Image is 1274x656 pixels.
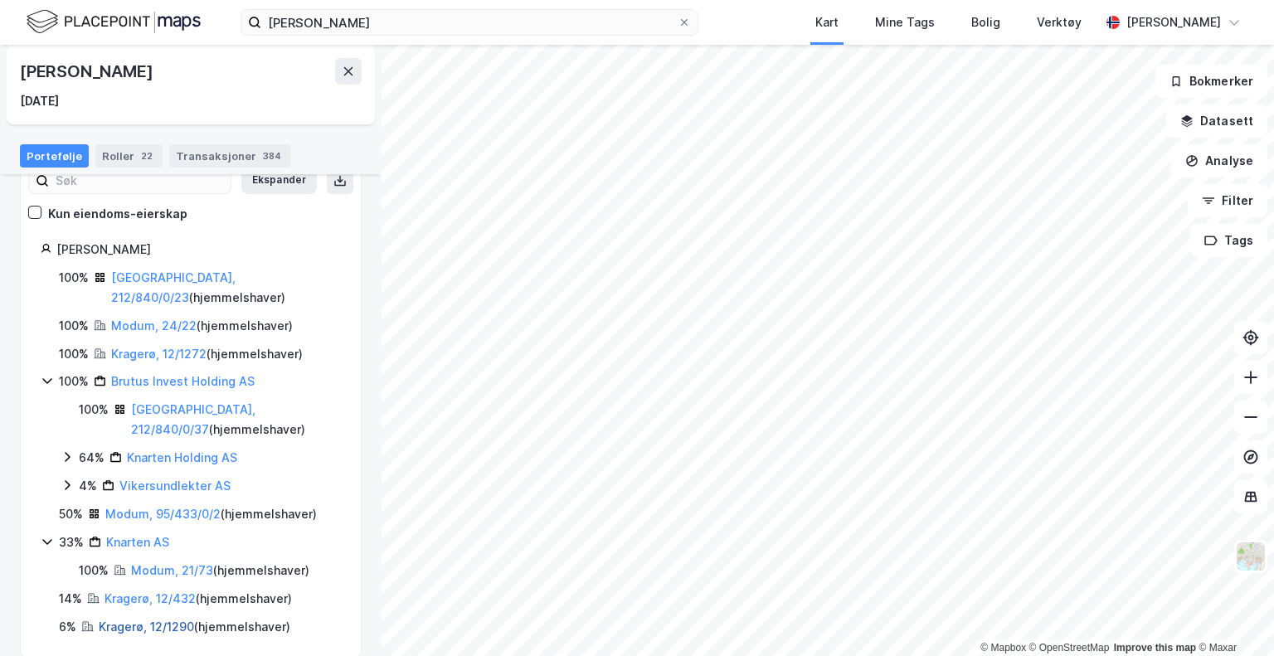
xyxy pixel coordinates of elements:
div: 100% [59,316,89,336]
button: Filter [1188,184,1267,217]
a: [GEOGRAPHIC_DATA], 212/840/0/23 [111,270,236,304]
button: Ekspander [241,168,317,194]
a: Mapbox [980,642,1026,654]
div: [PERSON_NAME] [56,240,341,260]
a: Modum, 21/73 [131,563,213,577]
div: Mine Tags [875,12,935,32]
div: 33% [59,532,84,552]
button: Datasett [1166,104,1267,138]
a: Improve this map [1114,642,1196,654]
div: 384 [260,148,284,164]
iframe: Chat Widget [1191,576,1274,656]
a: Kragerø, 12/1272 [111,347,207,361]
div: Transaksjoner [169,144,291,168]
div: [PERSON_NAME] [1126,12,1221,32]
a: Kragerø, 12/432 [105,591,196,605]
div: Verktøy [1037,12,1082,32]
a: Modum, 24/22 [111,318,197,333]
div: ( hjemmelshaver ) [131,400,341,440]
input: Søk [49,168,231,193]
div: 100% [59,372,89,391]
a: Kragerø, 12/1290 [99,620,194,634]
div: 100% [79,400,109,420]
div: 6% [59,617,76,637]
button: Analyse [1171,144,1267,177]
button: Tags [1190,224,1267,257]
div: ( hjemmelshaver ) [111,344,303,364]
a: Knarten AS [106,535,169,549]
a: [GEOGRAPHIC_DATA], 212/840/0/37 [131,402,255,436]
a: Brutus Invest Holding AS [111,374,255,388]
a: OpenStreetMap [1029,642,1110,654]
div: 100% [59,268,89,288]
div: ( hjemmelshaver ) [111,268,341,308]
div: 100% [79,561,109,581]
div: 100% [59,344,89,364]
div: 14% [59,589,82,609]
div: ( hjemmelshaver ) [99,617,290,637]
input: Søk på adresse, matrikkel, gårdeiere, leietakere eller personer [261,10,678,35]
a: Modum, 95/433/0/2 [105,507,221,521]
div: ( hjemmelshaver ) [105,504,317,524]
div: Portefølje [20,144,89,168]
img: logo.f888ab2527a4732fd821a326f86c7f29.svg [27,7,201,36]
div: [PERSON_NAME] [20,58,156,85]
img: Z [1235,541,1267,572]
div: Kun eiendoms-eierskap [48,204,187,224]
div: Roller [95,144,163,168]
a: Vikersundlekter AS [119,479,231,493]
div: 64% [79,448,105,468]
div: Kart [815,12,839,32]
div: ( hjemmelshaver ) [131,561,309,581]
div: Bolig [971,12,1000,32]
button: Bokmerker [1155,65,1267,98]
div: ( hjemmelshaver ) [105,589,292,609]
div: 50% [59,504,83,524]
div: 22 [138,148,156,164]
div: 4% [79,476,97,496]
div: ( hjemmelshaver ) [111,316,293,336]
div: [DATE] [20,91,59,111]
a: Knarten Holding AS [127,450,237,464]
div: Kontrollprogram for chat [1191,576,1274,656]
